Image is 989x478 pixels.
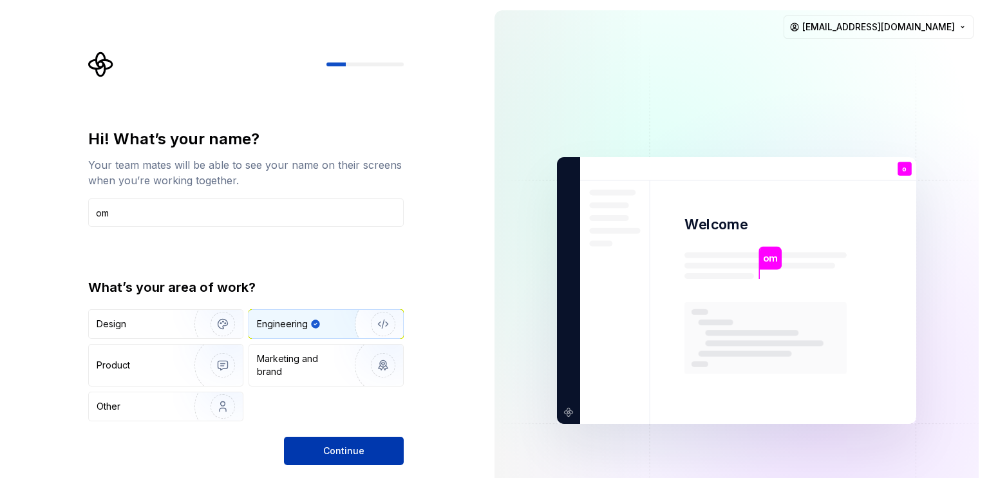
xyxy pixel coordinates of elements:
div: What’s your area of work? [88,278,404,296]
span: [EMAIL_ADDRESS][DOMAIN_NAME] [802,21,955,33]
div: Engineering [257,318,308,330]
div: Your team mates will be able to see your name on their screens when you’re working together. [88,157,404,188]
p: o [902,166,907,173]
button: [EMAIL_ADDRESS][DOMAIN_NAME] [784,15,974,39]
svg: Supernova Logo [88,52,114,77]
div: Product [97,359,130,372]
p: om [763,251,777,265]
div: Marketing and brand [257,352,344,378]
div: Hi! What’s your name? [88,129,404,149]
span: Continue [323,445,364,457]
div: Other [97,400,120,413]
div: Design [97,318,126,330]
button: Continue [284,437,404,465]
input: Han Solo [88,198,404,227]
p: Welcome [684,215,748,234]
